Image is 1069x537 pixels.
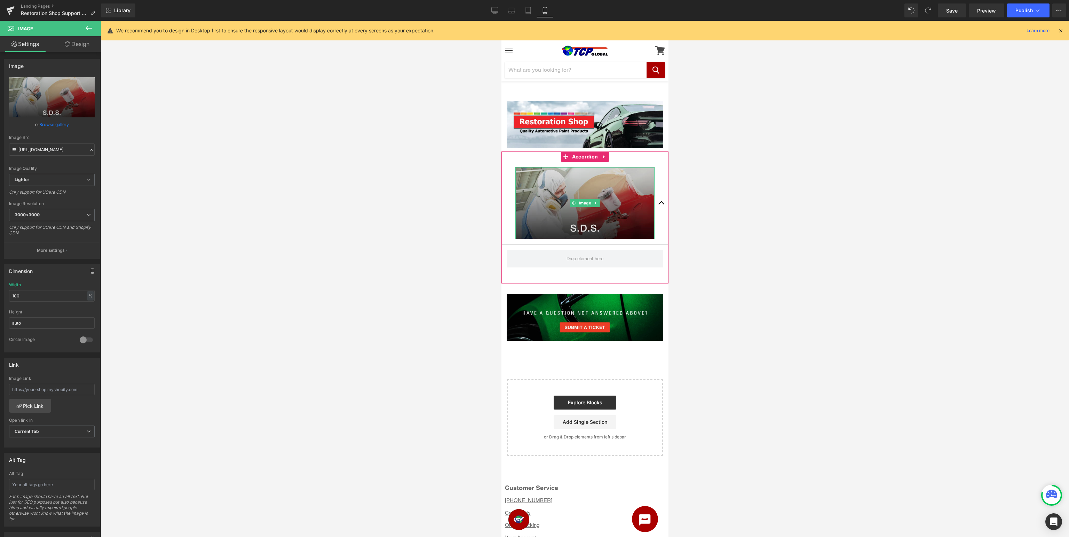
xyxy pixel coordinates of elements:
[69,131,98,141] span: Accordion
[3,476,51,482] a: [PHONE_NUMBER]
[537,3,553,17] a: Mobile
[87,291,94,301] div: %
[76,178,91,186] span: Image
[15,177,29,182] b: Lighter
[904,3,918,17] button: Undo
[486,3,503,17] a: Desktop
[101,3,135,17] a: New Library
[15,212,40,217] b: 3000x3000
[9,418,95,423] div: Open link In
[91,6,96,11] img: delivery-truck_4009be93-b750-4772-8b50-7d9b6cf6188a.svg
[9,310,95,314] div: Height
[9,166,95,171] div: Image Quality
[37,247,65,254] p: More settings
[9,358,19,368] div: Link
[9,384,95,395] input: https://your-shop.myshopify.com
[503,3,520,17] a: Laptop
[9,135,95,140] div: Image Src
[7,488,28,509] iframe: Button to open loyalty program pop-up
[9,290,95,302] input: auto
[17,414,150,419] p: or Drag & Drop elements from left sidebar
[9,201,95,206] div: Image Resolution
[520,3,537,17] a: Tablet
[21,10,88,16] span: Restoration Shop Support - SDS
[145,41,164,57] button: Search
[4,242,100,258] button: More settings
[98,131,107,141] a: Expand / Collapse
[2,4,85,14] a: Call Us [PHONE_NUMBER]
[9,471,95,476] div: Alt Tag
[18,26,33,31] span: Image
[977,7,996,14] span: Preview
[3,457,164,476] h2: Customer Service
[9,376,95,381] div: Image Link
[9,143,95,156] input: Link
[9,317,95,329] input: auto
[3,41,145,57] input: Search
[114,7,130,14] span: Library
[9,121,95,128] div: or
[921,3,935,17] button: Redo
[116,27,435,34] p: We recommend you to design in Desktop first to ensure the responsive layout would display correct...
[52,394,115,408] a: Add Single Section
[91,178,98,186] a: Expand / Collapse
[9,225,95,240] div: Only support for UCare CDN and Shopify CDN
[6,6,11,11] img: smartphone.svg
[969,3,1004,17] a: Preview
[9,399,51,413] a: Pick Link
[9,59,24,69] div: Image
[9,282,21,287] div: Width
[9,264,33,274] div: Dimension
[3,501,38,507] a: Order Tracking
[21,3,101,9] a: Landing Pages
[9,479,95,490] input: Your alt tags go here
[135,4,196,14] a: SDS & TDS Sheets
[1024,26,1052,35] a: Learn more
[1007,3,1050,17] button: Publish
[15,429,39,434] b: Current Tab
[1045,513,1062,530] div: Open Intercom Messenger
[138,6,143,11] img: checklist.svg
[946,7,958,14] span: Save
[52,375,115,389] a: Explore Blocks
[39,118,69,131] a: Browse gallery
[9,453,26,463] div: Alt Tag
[88,4,132,14] a: Shipping Info
[9,337,73,344] div: Circle Image
[9,494,95,526] div: Each image should have an alt text. Not just for SEO purposes but also because blind and visually...
[52,36,102,52] a: Design
[3,514,34,520] a: Your Account
[1052,3,1066,17] button: More
[9,189,95,200] div: Only support for UCare CDN
[3,489,29,495] a: Contact Us
[1015,8,1033,13] span: Publish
